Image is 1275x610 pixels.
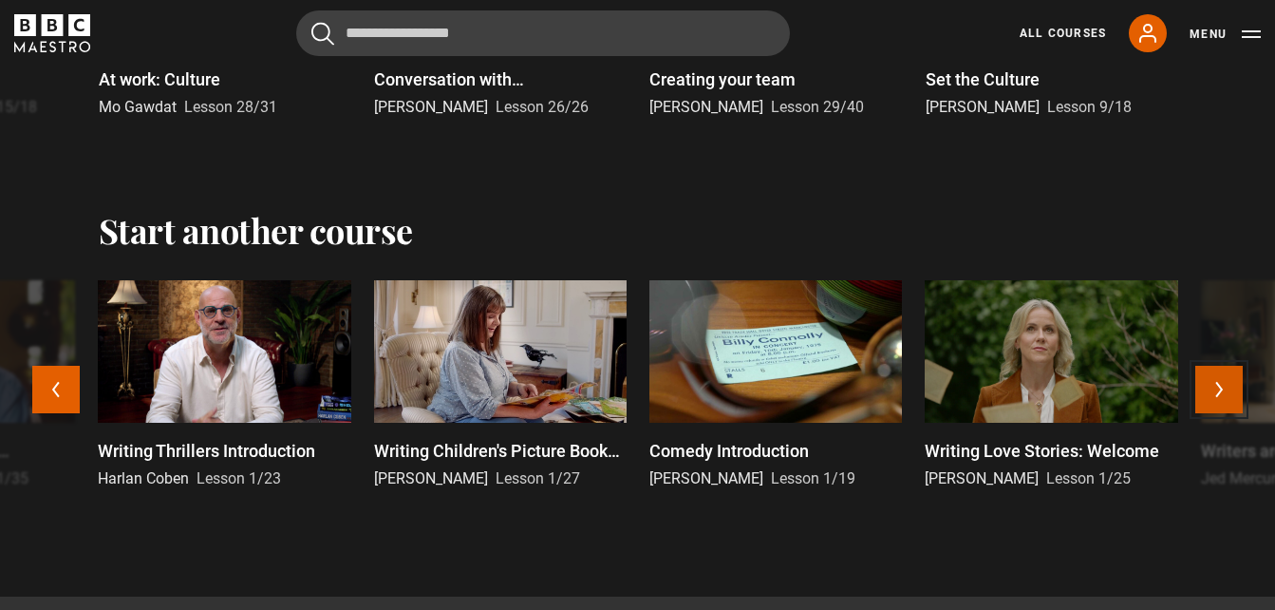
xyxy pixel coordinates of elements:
[374,438,627,464] p: Writing Children's Picture Books Introduction
[98,469,189,487] span: Harlan Coben
[649,280,902,490] a: Comedy Introduction [PERSON_NAME] Lesson 1/19
[99,98,177,116] span: Mo Gawdat
[184,98,277,116] span: Lesson 28/31
[374,98,488,116] span: [PERSON_NAME]
[925,469,1039,487] span: [PERSON_NAME]
[1047,98,1132,116] span: Lesson 9/18
[649,98,763,116] span: [PERSON_NAME]
[649,469,763,487] span: [PERSON_NAME]
[99,210,413,250] h2: Start another course
[374,469,488,487] span: [PERSON_NAME]
[374,280,627,490] a: Writing Children's Picture Books Introduction [PERSON_NAME] Lesson 1/27
[98,438,315,464] p: Writing Thrillers Introduction
[1046,469,1131,487] span: Lesson 1/25
[649,438,809,464] p: Comedy Introduction
[99,67,220,92] p: At work: Culture
[98,280,350,490] a: Writing Thrillers Introduction Harlan Coben Lesson 1/23
[1020,25,1106,42] a: All Courses
[926,98,1040,116] span: [PERSON_NAME]
[771,98,864,116] span: Lesson 29/40
[296,10,790,56] input: Search
[311,22,334,46] button: Submit the search query
[1190,25,1261,44] button: Toggle navigation
[925,280,1177,490] a: Writing Love Stories: Welcome [PERSON_NAME] Lesson 1/25
[926,67,1040,92] p: Set the Culture
[197,469,281,487] span: Lesson 1/23
[496,469,580,487] span: Lesson 1/27
[374,67,627,92] p: Conversation with [PERSON_NAME]
[14,14,90,52] svg: BBC Maestro
[925,438,1159,464] p: Writing Love Stories: Welcome
[771,469,855,487] span: Lesson 1/19
[649,67,796,92] p: Creating your team
[496,98,589,116] span: Lesson 26/26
